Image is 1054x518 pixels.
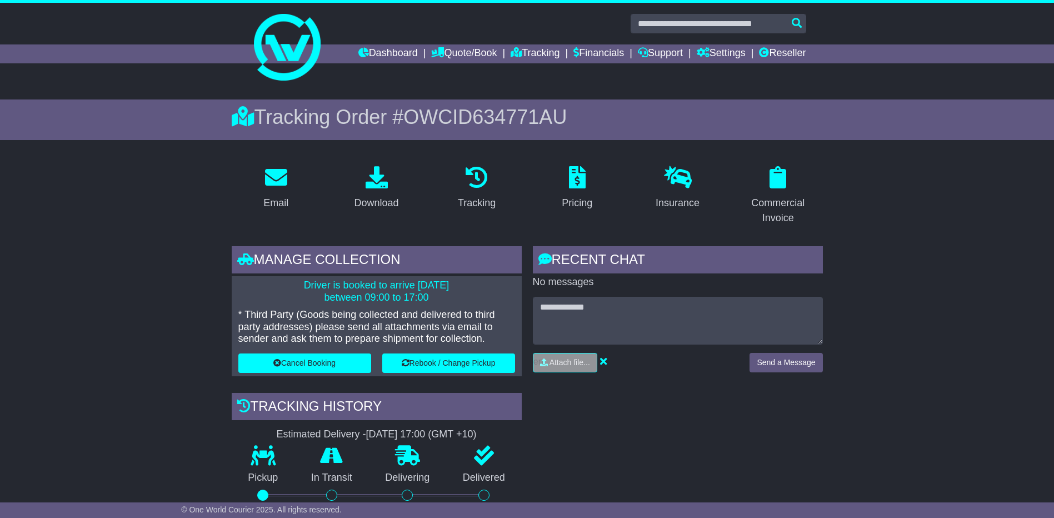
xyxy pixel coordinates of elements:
[555,162,600,215] a: Pricing
[238,353,371,373] button: Cancel Booking
[741,196,816,226] div: Commercial Invoice
[263,196,288,211] div: Email
[533,276,823,288] p: No messages
[697,44,746,63] a: Settings
[366,429,477,441] div: [DATE] 17:00 (GMT +10)
[511,44,560,63] a: Tracking
[648,162,707,215] a: Insurance
[638,44,683,63] a: Support
[256,162,296,215] a: Email
[403,106,567,128] span: OWCID634771AU
[232,246,522,276] div: Manage collection
[369,472,447,484] p: Delivering
[656,196,700,211] div: Insurance
[733,162,823,230] a: Commercial Invoice
[238,309,515,345] p: * Third Party (Goods being collected and delivered to third party addresses) please send all atta...
[750,353,822,372] button: Send a Message
[294,472,369,484] p: In Transit
[573,44,624,63] a: Financials
[431,44,497,63] a: Quote/Book
[181,505,342,514] span: © One World Courier 2025. All rights reserved.
[759,44,806,63] a: Reseller
[232,393,522,423] div: Tracking history
[354,196,398,211] div: Download
[451,162,503,215] a: Tracking
[232,429,522,441] div: Estimated Delivery -
[562,196,592,211] div: Pricing
[458,196,496,211] div: Tracking
[446,472,522,484] p: Delivered
[358,44,418,63] a: Dashboard
[533,246,823,276] div: RECENT CHAT
[382,353,515,373] button: Rebook / Change Pickup
[238,280,515,303] p: Driver is booked to arrive [DATE] between 09:00 to 17:00
[347,162,406,215] a: Download
[232,472,295,484] p: Pickup
[232,105,823,129] div: Tracking Order #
